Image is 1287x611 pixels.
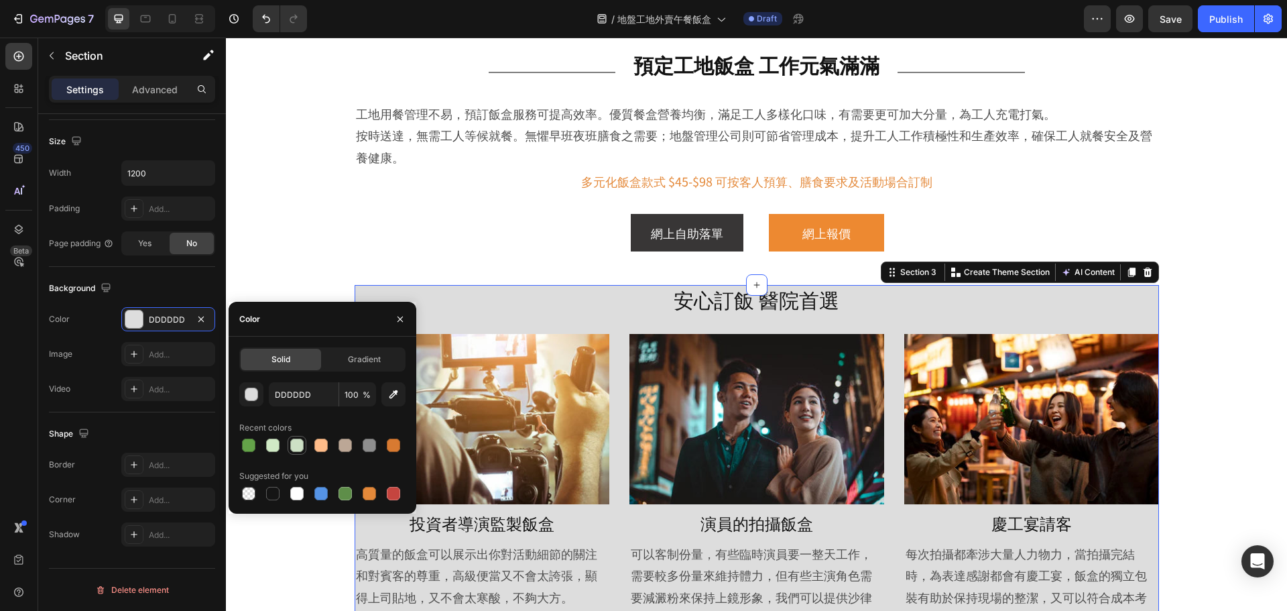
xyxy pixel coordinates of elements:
[253,5,307,32] div: Undo/Redo
[405,176,517,214] a: 網上自助落單
[130,505,382,570] p: 高質量的飯盒可以展示出你對活動細節的關注和對賓客的尊重，高級便當又不會太誇張，顯得上司貼地，又不會太寒酸，不夠大方。
[132,82,178,97] p: Advanced
[226,38,1287,611] iframe: Design area
[88,11,94,27] p: 7
[49,133,84,151] div: Size
[10,245,32,256] div: Beta
[129,247,933,276] h2: 安心訂飯 醫院首選
[49,280,114,298] div: Background
[348,353,381,366] span: Gradient
[5,5,100,32] button: 7
[49,237,114,249] div: Page padding
[611,12,615,26] span: /
[95,582,169,598] div: Delete element
[49,529,80,541] div: Shadow
[363,389,371,401] span: %
[186,237,197,249] span: No
[239,422,292,434] div: Recent colors
[576,184,625,206] p: 網上報價
[149,349,212,361] div: Add...
[49,383,70,395] div: Video
[271,353,290,366] span: Solid
[1241,545,1274,577] div: Open Intercom Messenger
[122,161,214,185] input: Auto
[1209,12,1243,26] div: Publish
[49,313,70,325] div: Color
[425,184,497,206] p: 網上自助落單
[66,82,104,97] p: Settings
[678,296,933,467] img: filming_catering400x267.webp
[269,382,339,406] input: Eg: FFFFFF
[49,425,92,443] div: Shape
[543,176,658,214] a: 網上報價
[617,12,711,26] span: 地盤工地外賣午餐飯盒
[49,348,72,360] div: Image
[149,459,212,471] div: Add...
[1198,5,1254,32] button: Publish
[1160,13,1182,25] span: Save
[738,229,824,241] p: Create Theme Section
[49,579,215,601] button: Delete element
[149,494,212,506] div: Add...
[149,384,212,396] div: Add...
[49,459,75,471] div: Border
[129,296,383,467] img: filming_catering400x267_3.webp
[680,505,932,592] p: 每次拍攝都牽涉大量人力物力，當拍攝完結時，為表達感謝都會有慶工宴，飯盒的獨立包裝有助於保持現場的整潔，又可以符合成本考慮。
[49,203,80,215] div: Padding
[129,474,383,497] h2: 投資者導演監製飯盒
[1148,5,1192,32] button: Save
[672,229,713,241] div: Section 3
[833,227,892,243] button: AI Content
[49,167,71,179] div: Width
[138,237,151,249] span: Yes
[404,474,658,497] h2: 演員的拍攝飯盒
[404,296,658,467] img: filming_catering400x267_2.webp
[65,48,175,64] p: Section
[149,203,212,215] div: Add...
[757,13,777,25] span: Draft
[13,143,32,154] div: 450
[239,470,308,482] div: Suggested for you
[239,313,260,325] div: Color
[149,314,188,326] div: DDDDDD
[678,474,933,497] h2: 慶工宴請客
[405,505,657,592] p: 可以客制份量，有些臨時演員要一整天工作，需要較多份量來維持體力，但有些主演角色需要減澱粉來保持上鏡形象，我們可以提供沙律盒。
[49,494,76,506] div: Corner
[149,529,212,541] div: Add...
